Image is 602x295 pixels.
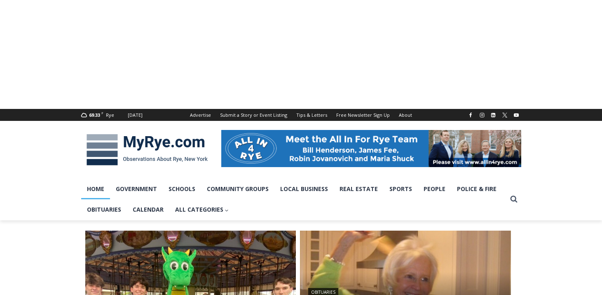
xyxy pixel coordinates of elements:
button: View Search Form [506,192,521,207]
a: Tips & Letters [292,109,332,121]
a: Calendar [127,199,169,220]
a: Local Business [274,179,334,199]
a: Submit a Story or Event Listing [216,109,292,121]
a: About [394,109,417,121]
img: MyRye.com [81,128,213,171]
nav: Secondary Navigation [185,109,417,121]
div: [DATE] [128,111,143,119]
a: Instagram [477,110,487,120]
a: Advertise [185,109,216,121]
img: All in for Rye [221,130,521,167]
a: Obituaries [81,199,127,220]
a: Facebook [466,110,476,120]
a: Community Groups [201,179,274,199]
div: Rye [106,111,114,119]
a: People [418,179,451,199]
a: Government [110,179,163,199]
a: Police & Fire [451,179,502,199]
a: Linkedin [488,110,498,120]
nav: Primary Navigation [81,179,506,220]
a: Sports [384,179,418,199]
span: All Categories [175,205,229,214]
a: All Categories [169,199,235,220]
span: 69.33 [89,112,100,118]
a: Schools [163,179,201,199]
a: Home [81,179,110,199]
a: YouTube [511,110,521,120]
a: X [500,110,510,120]
a: Free Newsletter Sign Up [332,109,394,121]
span: F [101,111,103,115]
a: Real Estate [334,179,384,199]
